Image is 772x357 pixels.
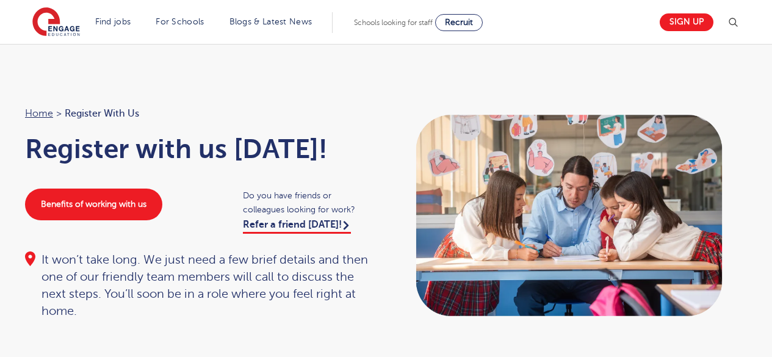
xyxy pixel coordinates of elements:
a: Home [25,108,53,119]
span: Recruit [445,18,473,27]
span: Schools looking for staff [354,18,433,27]
h1: Register with us [DATE]! [25,134,374,164]
a: Refer a friend [DATE]! [243,219,351,234]
a: For Schools [156,17,204,26]
a: Blogs & Latest News [229,17,312,26]
a: Find jobs [95,17,131,26]
a: Benefits of working with us [25,189,162,220]
span: Do you have friends or colleagues looking for work? [243,189,374,217]
nav: breadcrumb [25,106,374,121]
a: Recruit [435,14,483,31]
div: It won’t take long. We just need a few brief details and then one of our friendly team members wi... [25,251,374,320]
a: Sign up [660,13,713,31]
span: > [56,108,62,119]
span: Register with us [65,106,139,121]
img: Engage Education [32,7,80,38]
